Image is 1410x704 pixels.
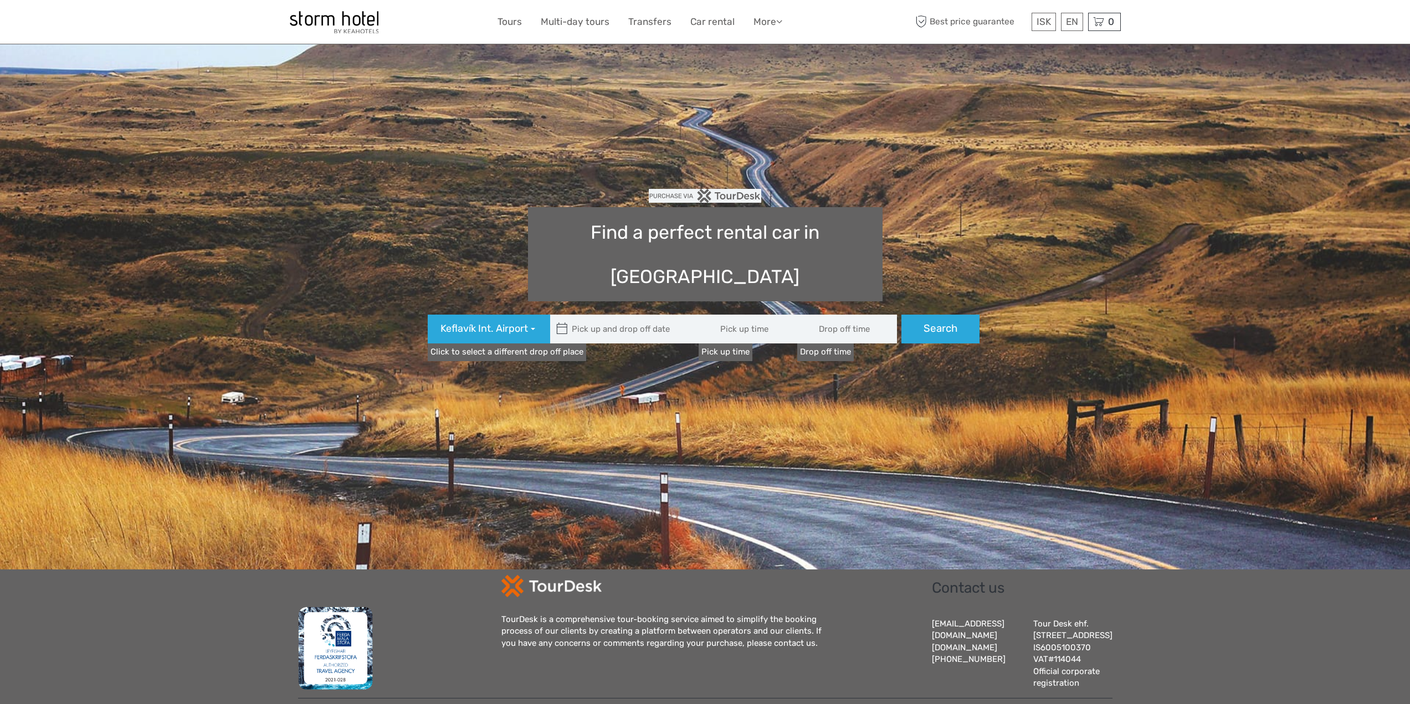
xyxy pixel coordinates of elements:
a: [DOMAIN_NAME] [932,643,997,652]
a: Tours [498,14,522,30]
button: Keflavík Int. Airport [428,315,550,343]
img: PurchaseViaTourDesk.png [649,189,761,203]
input: Pick up and drop off date [550,315,700,343]
a: Car rental [690,14,735,30]
img: fms.png [298,607,373,690]
div: EN [1061,13,1083,31]
span: 0 [1106,16,1116,27]
span: Best price guarantee [913,13,1029,31]
h1: Find a perfect rental car in [GEOGRAPHIC_DATA] [528,207,883,301]
img: td-logo-white.png [501,575,602,597]
span: ISK [1037,16,1051,27]
div: Tour Desk ehf. [STREET_ADDRESS] IS6005100370 VAT#114044 [1033,618,1112,690]
button: Search [901,315,980,343]
a: More [753,14,782,30]
input: Pick up time [699,315,798,343]
input: Drop off time [797,315,897,343]
div: TourDesk is a comprehensive tour-booking service aimed to simplify the booking process of our cli... [501,614,834,649]
h2: Contact us [932,579,1112,597]
a: Official corporate registration [1033,666,1100,688]
span: Keflavík Int. Airport [440,322,528,336]
label: Pick up time [699,343,752,361]
a: Multi-day tours [541,14,609,30]
img: 100-ccb843ef-9ccf-4a27-8048-e049ba035d15_logo_small.jpg [290,11,378,33]
a: Transfers [628,14,671,30]
div: [EMAIL_ADDRESS][DOMAIN_NAME] [PHONE_NUMBER] [932,618,1022,690]
a: Click to select a different drop off place [428,343,586,361]
label: Drop off time [797,343,854,361]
